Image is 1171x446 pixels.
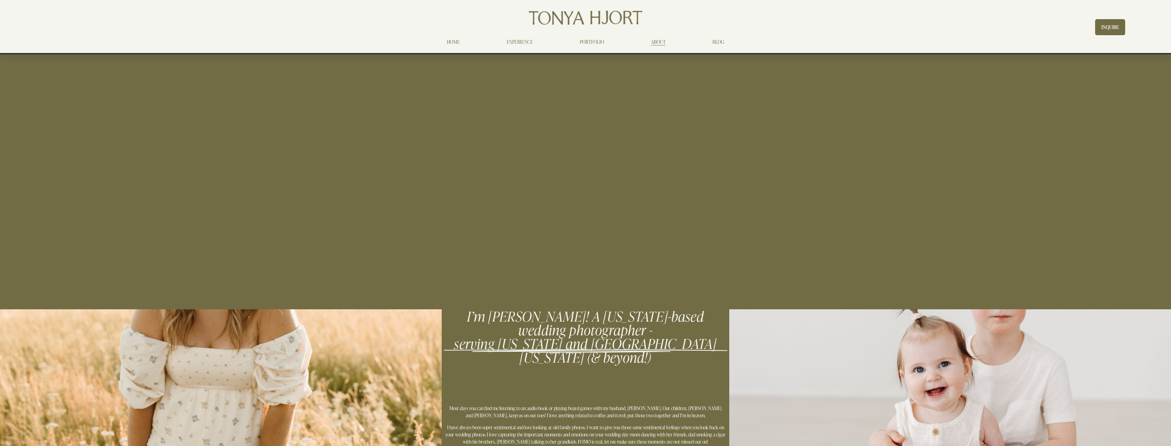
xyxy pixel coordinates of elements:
[454,335,717,366] span: serving [US_STATE] and [GEOGRAPHIC_DATA][US_STATE] (& beyond!)
[445,424,726,445] p: I have always been super sentimental and love looking at old family photos. I want to give you th...
[713,38,724,46] a: BLOG
[580,38,604,46] a: PORTFOLIO
[445,405,726,419] p: Most days you can find me listening to an audio book or playing board games with my husband, [PER...
[651,38,666,46] a: ABOUT
[507,38,533,46] a: EXPERIENCE
[467,307,707,339] span: I’m [PERSON_NAME]! A [US_STATE]-based wedding photographer -
[447,38,460,46] a: HOME
[1095,19,1125,35] a: INQUIRE
[527,8,644,27] img: Tonya Hjort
